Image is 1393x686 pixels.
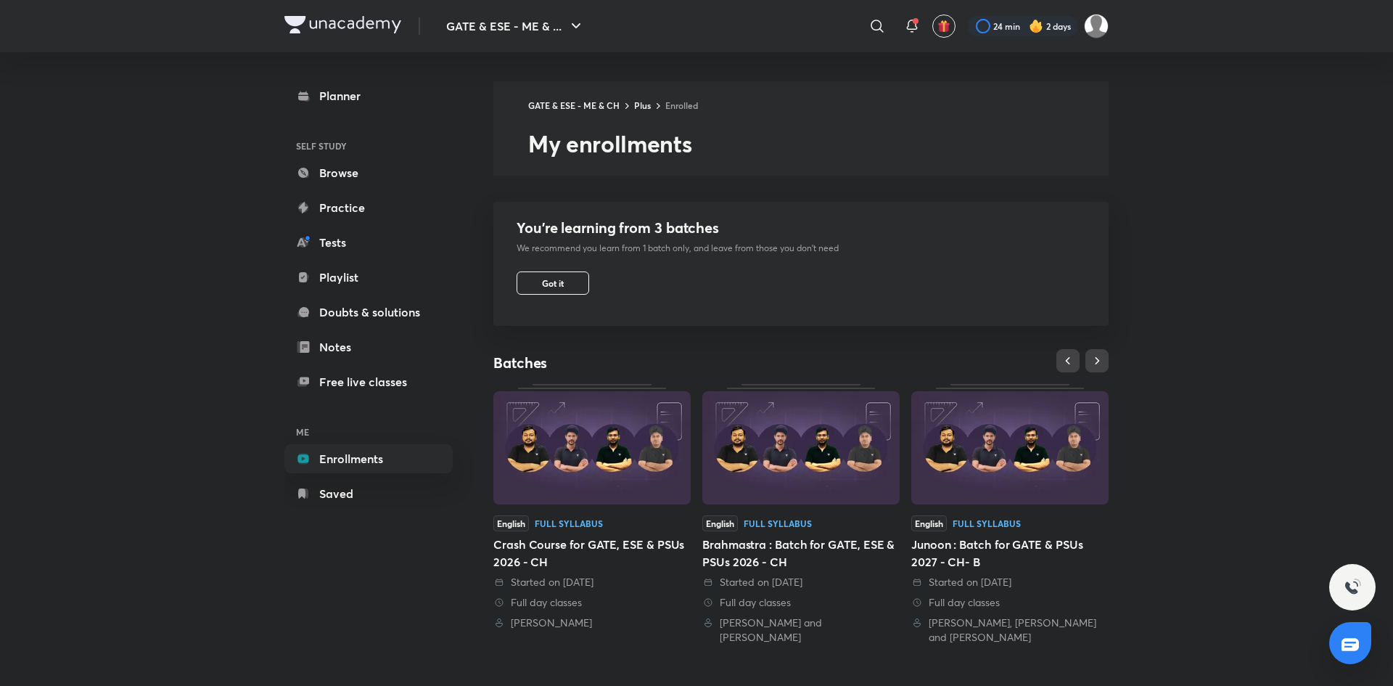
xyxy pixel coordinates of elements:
[517,271,589,295] button: Got it
[665,99,698,111] a: Enrolled
[284,444,453,473] a: Enrollments
[1344,579,1361,596] img: ttu
[911,595,1109,610] div: Full day classes
[284,193,453,222] a: Practice
[702,536,900,571] div: Brahmastra : Batch for GATE, ESE & PSUs 2026 - CH
[284,16,401,37] a: Company Logo
[517,242,839,254] p: We recommend you learn from 1 batch only, and leave from those you don’t need
[284,228,453,257] a: Tests
[284,420,453,444] h6: ME
[528,99,620,111] a: GATE & ESE - ME & CH
[937,20,950,33] img: avatar
[542,277,564,289] span: Got it
[493,575,691,589] div: Started on 12 Sep 2025
[911,384,1109,645] a: ThumbnailEnglishFull SyllabusJunoon : Batch for GATE & PSUs 2027 - CH- B Started on [DATE] Full d...
[493,391,691,505] img: Thumbnail
[284,134,453,158] h6: SELF STUDY
[702,616,900,645] div: Devendra Poonia and Ankur Bansal
[493,595,691,610] div: Full day classes
[284,332,453,362] a: Notes
[284,263,453,292] a: Playlist
[702,515,738,531] span: English
[284,298,453,327] a: Doubts & solutions
[634,99,651,111] a: Plus
[911,616,1109,645] div: Devendra Poonia, Manish Rajput and Aman Raj
[284,479,453,508] a: Saved
[493,536,691,571] div: Crash Course for GATE, ESE & PSUs 2026 - CH
[1084,14,1109,38] img: Prakhar Mishra
[911,536,1109,571] div: Junoon : Batch for GATE & PSUs 2027 - CH- B
[911,575,1109,589] div: Started on 27 Jun 2025
[284,16,401,33] img: Company Logo
[493,616,691,630] div: Devendra Poonia
[528,129,1109,158] h2: My enrollments
[702,391,900,505] img: Thumbnail
[493,354,801,372] h4: Batches
[517,219,839,237] h4: You’re learning from 3 batches
[284,367,453,396] a: Free live classes
[493,515,529,531] span: English
[702,595,900,610] div: Full day classes
[702,384,900,645] a: ThumbnailEnglishFull SyllabusBrahmastra : Batch for GATE, ESE & PSUs 2026 - CH Started on [DATE] ...
[1029,19,1043,33] img: streak
[284,158,453,187] a: Browse
[284,81,453,110] a: Planner
[702,575,900,589] div: Started on 31 Jul 2025
[1027,202,1109,326] img: batch
[535,519,603,528] div: Full Syllabus
[437,12,593,41] button: GATE & ESE - ME & ...
[953,519,1021,528] div: Full Syllabus
[493,384,691,630] a: ThumbnailEnglishFull SyllabusCrash Course for GATE, ESE & PSUs 2026 - CH Started on [DATE] Full d...
[911,515,947,531] span: English
[932,15,956,38] button: avatar
[911,391,1109,505] img: Thumbnail
[744,519,812,528] div: Full Syllabus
